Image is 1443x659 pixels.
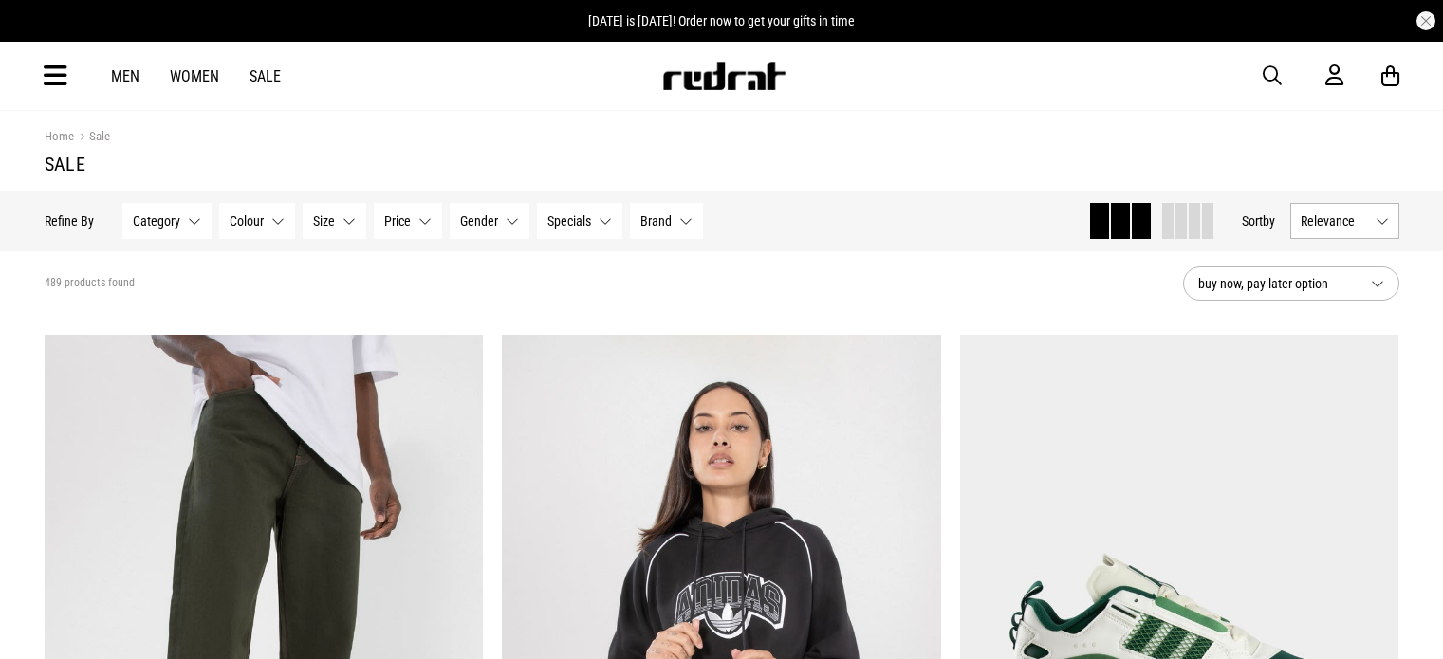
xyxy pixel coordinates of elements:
p: Refine By [45,213,94,229]
a: Sale [74,129,110,147]
span: [DATE] is [DATE]! Order now to get your gifts in time [588,13,855,28]
img: Redrat logo [661,62,786,90]
button: Brand [630,203,703,239]
button: Specials [537,203,622,239]
a: Home [45,129,74,143]
button: Price [374,203,442,239]
span: Gender [460,213,498,229]
a: Men [111,67,139,85]
button: Colour [219,203,295,239]
span: Category [133,213,180,229]
button: Relevance [1290,203,1399,239]
a: Women [170,67,219,85]
span: by [1263,213,1275,229]
span: buy now, pay later option [1198,272,1356,295]
span: Brand [640,213,672,229]
button: Category [122,203,212,239]
a: Sale [250,67,281,85]
span: Specials [547,213,591,229]
h1: Sale [45,153,1399,175]
button: Gender [450,203,529,239]
button: Size [303,203,366,239]
span: Size [313,213,335,229]
span: 489 products found [45,276,135,291]
button: buy now, pay later option [1183,266,1399,301]
span: Colour [230,213,264,229]
span: Relevance [1301,213,1368,229]
button: Sortby [1242,210,1275,232]
span: Price [384,213,411,229]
